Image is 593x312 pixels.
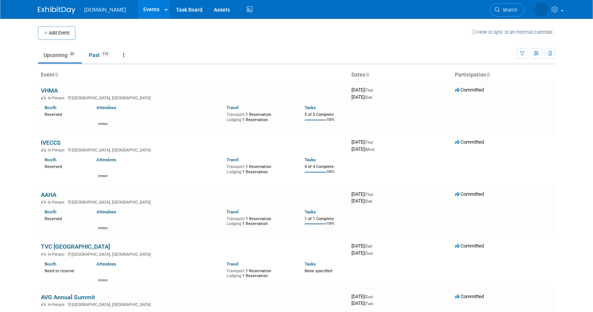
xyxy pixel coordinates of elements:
[41,94,345,100] div: [GEOGRAPHIC_DATA], [GEOGRAPHIC_DATA]
[227,215,293,226] div: 1 Reservation 1 Reservation
[351,243,374,249] span: [DATE]
[41,191,56,198] a: AAHA
[365,251,373,255] span: (Sun)
[365,88,373,92] span: (Thu)
[455,139,484,145] span: Committed
[348,69,452,81] th: Dates
[455,191,484,197] span: Committed
[227,164,246,169] span: Transport:
[48,302,67,307] span: In-Person
[351,94,372,100] span: [DATE]
[351,198,372,204] span: [DATE]
[227,105,239,110] a: Travel
[326,118,335,128] td: 100%
[41,199,345,205] div: [GEOGRAPHIC_DATA], [GEOGRAPHIC_DATA]
[96,261,116,267] a: Attendees
[98,174,108,178] div: David Han
[305,268,332,273] span: None specified
[98,226,108,230] div: William Forsey
[54,72,58,78] a: Sort by Event Name
[38,48,82,62] a: Upcoming20
[365,140,373,144] span: (Thu)
[305,261,316,267] a: Tasks
[41,252,46,256] img: In-Person Event
[45,111,86,117] div: Reserved
[534,3,548,17] img: Iuliia Bulow
[227,157,239,162] a: Travel
[41,96,46,99] img: In-Person Event
[374,191,375,197] span: -
[305,164,345,169] div: 4 of 4 Complete
[41,87,58,94] a: VHMA
[41,148,46,151] img: In-Person Event
[84,7,126,13] span: [DOMAIN_NAME]
[41,302,46,306] img: In-Person Event
[99,217,108,226] img: William Forsey
[305,112,345,117] div: 5 of 5 Complete
[227,221,242,226] span: Lodging:
[374,139,375,145] span: -
[41,301,345,307] div: [GEOGRAPHIC_DATA], [GEOGRAPHIC_DATA]
[365,199,372,203] span: (Sat)
[38,26,75,40] button: Add Event
[100,51,110,57] span: 115
[500,7,517,13] span: Search
[490,3,524,16] a: Search
[98,278,108,282] div: Shawn Wilkie
[374,87,375,93] span: -
[227,209,239,214] a: Travel
[99,165,108,174] img: David Han
[227,268,246,273] span: Transport:
[227,216,246,221] span: Transport:
[96,105,116,110] a: Attendees
[351,139,375,145] span: [DATE]
[38,6,75,14] img: ExhibitDay
[45,261,56,267] a: Booth
[45,163,86,169] div: Reserved
[48,200,67,205] span: In-Person
[45,105,56,110] a: Booth
[351,146,374,152] span: [DATE]
[45,215,86,222] div: Reserved
[305,157,316,162] a: Tasks
[48,148,67,153] span: In-Person
[83,48,116,62] a: Past115
[374,294,375,299] span: -
[365,72,369,78] a: Sort by Start Date
[452,69,555,81] th: Participation
[98,121,108,126] div: Kiersten Hackett
[326,222,335,232] td: 100%
[351,250,373,256] span: [DATE]
[365,147,374,151] span: (Mon)
[41,200,46,204] img: In-Person Event
[472,29,555,35] a: How to sync to an external calendar...
[365,301,373,306] span: (Tue)
[227,169,242,174] span: Lodging:
[455,294,484,299] span: Committed
[365,295,373,299] span: (Sun)
[227,267,293,279] div: 1 Reservation 1 Reservation
[455,243,484,249] span: Committed
[41,243,110,250] a: TVC [GEOGRAPHIC_DATA]
[227,117,242,122] span: Lodging:
[227,111,293,122] div: 1 Reservation 1 Reservation
[365,244,372,248] span: (Sat)
[305,216,345,222] div: 1 of 1 Complete
[227,163,293,174] div: 1 Reservation 1 Reservation
[351,300,373,306] span: [DATE]
[45,267,86,274] div: Need to reserve
[41,251,345,257] div: [GEOGRAPHIC_DATA], [GEOGRAPHIC_DATA]
[99,112,108,121] img: Kiersten Hackett
[96,157,116,162] a: Attendees
[373,243,374,249] span: -
[305,209,316,214] a: Tasks
[227,261,239,267] a: Travel
[227,112,246,117] span: Transport:
[41,294,95,301] a: AVG Annual Summit
[48,252,67,257] span: In-Person
[45,157,56,162] a: Booth
[45,209,56,214] a: Booth
[41,147,345,153] div: [GEOGRAPHIC_DATA], [GEOGRAPHIC_DATA]
[227,273,242,278] span: Lodging:
[455,87,484,93] span: Committed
